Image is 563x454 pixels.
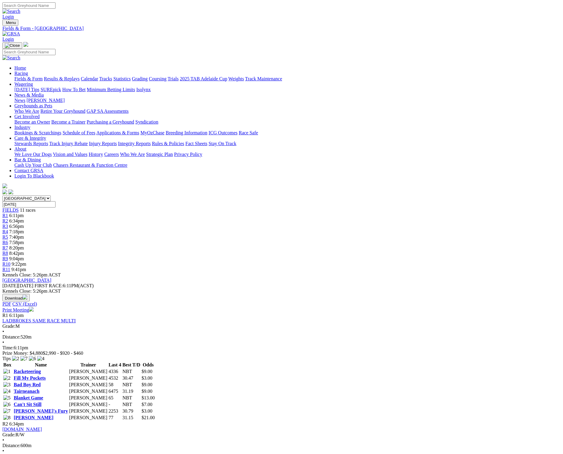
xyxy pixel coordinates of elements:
div: About [14,152,561,157]
img: 7 [20,356,28,361]
span: 6:11pm [9,313,24,318]
span: R4 [2,229,8,234]
img: 2 [3,375,11,381]
span: $9.00 [142,369,152,374]
a: History [89,152,103,157]
a: Privacy Policy [174,152,202,157]
a: Weights [228,76,244,81]
a: Contact GRSA [14,168,43,173]
a: Care & Integrity [14,136,46,141]
td: [PERSON_NAME] [69,388,108,394]
span: 8:42pm [9,251,24,256]
img: 4 [37,356,44,361]
a: Fill My Pockets [14,375,46,381]
span: R9 [2,256,8,261]
a: 2025 TAB Adelaide Cup [180,76,227,81]
a: Applications & Forms [96,130,139,135]
div: M [2,324,561,329]
td: 30.47 [122,375,141,381]
input: Select date [2,201,56,208]
a: Become a Trainer [51,119,86,124]
a: MyOzChase [140,130,164,135]
span: 6:34pm [9,218,24,223]
td: NBT [122,402,141,408]
a: Become an Owner [14,119,50,124]
div: Bar & Dining [14,163,561,168]
a: Injury Reports [89,141,117,146]
td: [PERSON_NAME] [69,382,108,388]
td: 31.15 [122,415,141,421]
img: 5 [3,395,11,401]
th: Name [14,362,68,368]
input: Search [2,49,56,55]
input: Search [2,2,56,9]
img: 8 [3,415,11,420]
a: PDF [2,301,11,306]
a: Can't Sit Still [14,402,41,407]
td: [PERSON_NAME] [69,375,108,381]
span: 7:58pm [9,240,24,245]
span: $3.00 [142,375,152,381]
span: $9.00 [142,389,152,394]
a: CSV (Excel) [12,301,37,306]
td: 30.79 [122,408,141,414]
a: Isolynx [136,87,151,92]
a: Stay On Track [209,141,236,146]
a: Fields & Form - [GEOGRAPHIC_DATA] [2,26,561,31]
td: [PERSON_NAME] [69,395,108,401]
div: Download [2,301,561,307]
a: Home [14,65,26,70]
a: Tairneanach [14,389,40,394]
div: Care & Integrity [14,141,561,146]
a: Schedule of Fees [62,130,95,135]
button: Toggle navigation [2,42,22,49]
a: R6 [2,240,8,245]
td: [PERSON_NAME] [69,402,108,408]
a: News & Media [14,92,44,97]
a: Get Involved [14,114,40,119]
a: Minimum Betting Limits [87,87,135,92]
a: Greyhounds as Pets [14,103,52,108]
a: Retire Your Greyhound [41,109,86,114]
a: Chasers Restaurant & Function Centre [53,163,127,168]
span: 9:04pm [9,256,24,261]
span: $2,990 - $920 - $460 [43,351,83,356]
span: [DATE] [2,283,18,288]
a: Coursing [149,76,167,81]
span: Grade: [2,324,16,329]
img: logo-grsa-white.png [23,42,28,47]
img: facebook.svg [2,190,7,194]
div: Wagering [14,87,561,92]
span: R2 [2,218,8,223]
span: R5 [2,234,8,240]
a: ICG Outcomes [209,130,237,135]
th: Trainer [69,362,108,368]
img: printer.svg [29,307,34,312]
span: $21.00 [142,415,155,420]
a: Statistics [113,76,131,81]
th: Best T/D [122,362,141,368]
td: 2253 [108,408,122,414]
a: Login [2,37,14,42]
a: R10 [2,261,11,267]
a: R7 [2,245,8,250]
div: Industry [14,130,561,136]
span: $3.00 [142,408,152,414]
div: 520m [2,334,561,340]
span: 9:22pm [12,261,26,267]
a: [GEOGRAPHIC_DATA] [2,278,51,283]
img: GRSA [2,31,20,37]
span: R8 [2,251,8,256]
img: 3 [3,382,11,387]
button: Toggle navigation [2,19,18,26]
a: Purchasing a Greyhound [87,119,134,124]
a: Integrity Reports [118,141,151,146]
a: R1 [2,213,8,218]
div: Racing [14,76,561,82]
span: Distance: [2,334,20,339]
img: 1 [3,369,11,374]
a: Racing [14,71,28,76]
span: Box [3,362,11,367]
